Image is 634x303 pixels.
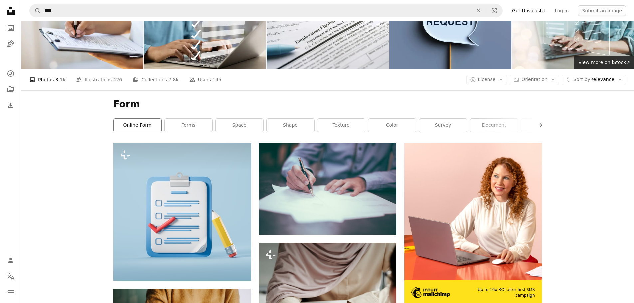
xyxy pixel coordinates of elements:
[30,4,41,17] button: Search Unsplash
[478,77,496,82] span: License
[4,286,17,299] button: Menu
[4,4,17,19] a: Home — Unsplash
[466,75,507,85] button: License
[508,5,551,16] a: Get Unsplash+
[562,75,626,85] button: Sort byRelevance
[411,287,450,298] img: file-1690386555781-336d1949dad1image
[521,119,569,132] a: paper
[4,99,17,112] a: Download History
[29,4,503,17] form: Find visuals sitewide
[4,83,17,96] a: Collections
[574,56,634,69] a: View more on iStock↗
[259,143,396,235] img: man writing on paper
[259,186,396,192] a: man writing on paper
[113,209,251,215] a: Checklist and notes written on paper, a red tick and cartoon pencil on light blue background. Con...
[573,77,590,82] span: Sort by
[4,67,17,80] a: Explore
[521,77,547,82] span: Orientation
[216,119,263,132] a: space
[471,4,486,17] button: Clear
[459,287,535,298] span: Up to 16x ROI after first SMS campaign
[212,76,221,83] span: 145
[133,69,178,90] a: Collections 7.8k
[165,119,212,132] a: forms
[113,98,542,110] h1: Form
[317,119,365,132] a: texture
[419,119,467,132] a: survey
[551,5,573,16] a: Log in
[578,5,626,16] button: Submit an image
[189,69,221,90] a: Users 145
[4,21,17,35] a: Photos
[535,119,542,132] button: scroll list to the right
[4,254,17,267] a: Log in / Sign up
[510,75,559,85] button: Orientation
[486,4,502,17] button: Visual search
[113,143,251,280] img: Checklist and notes written on paper, a red tick and cartoon pencil on light blue background. Con...
[114,119,161,132] a: online form
[76,69,122,90] a: Illustrations 426
[578,60,630,65] span: View more on iStock ↗
[4,37,17,51] a: Illustrations
[404,143,542,280] img: file-1722962837469-d5d3a3dee0c7image
[267,119,314,132] a: shape
[470,119,518,132] a: document
[168,76,178,83] span: 7.8k
[368,119,416,132] a: color
[4,270,17,283] button: Language
[113,76,122,83] span: 426
[573,76,614,83] span: Relevance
